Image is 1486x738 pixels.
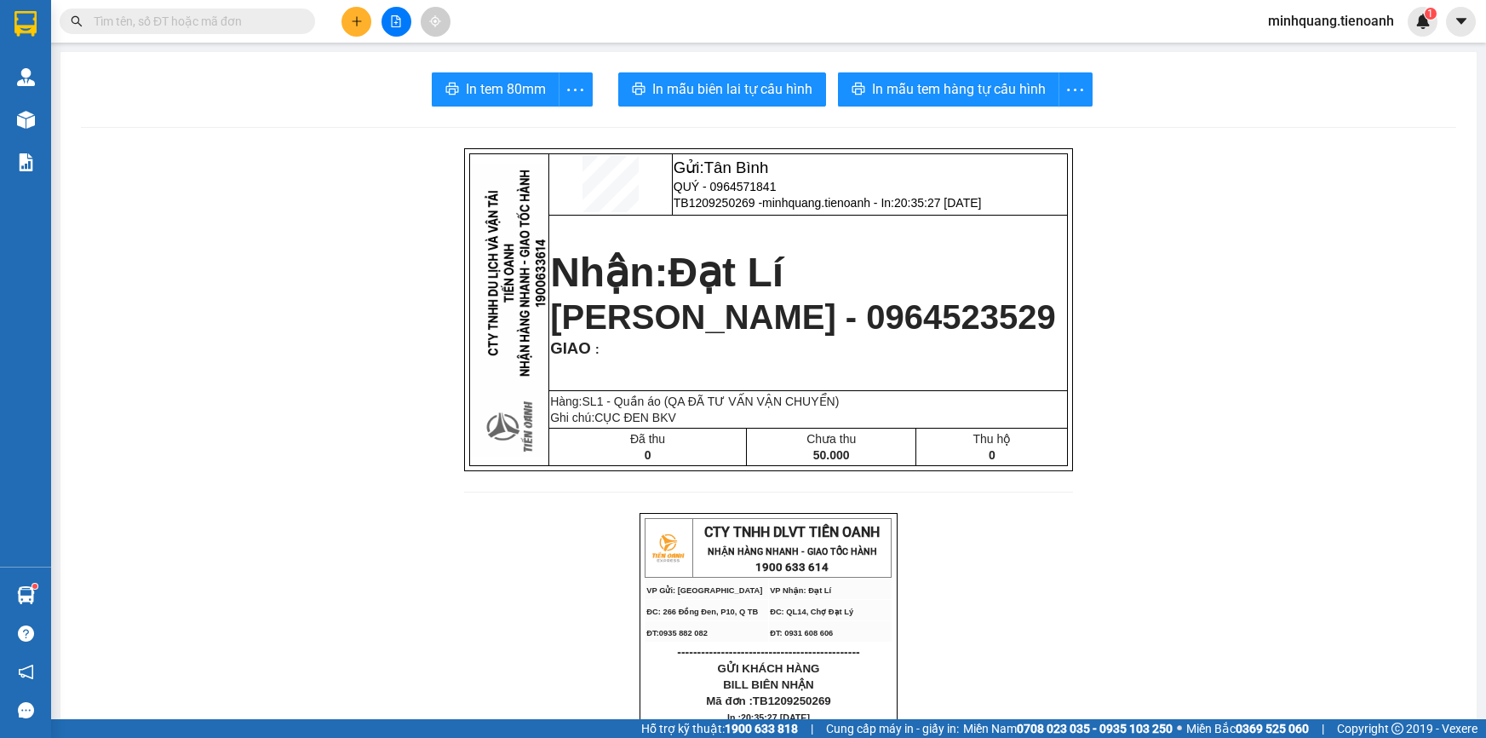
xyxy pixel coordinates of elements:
span: Miền Bắc [1186,719,1309,738]
img: warehouse-icon [17,586,35,604]
span: more [559,79,592,101]
button: caret-down [1446,7,1476,37]
span: Ghi chú: [550,411,676,424]
span: [PERSON_NAME] - 0964523529 [550,298,1056,336]
button: aim [421,7,450,37]
img: warehouse-icon [17,68,35,86]
span: | [811,719,813,738]
span: Hỗ trợ kỹ thuật: [641,719,798,738]
span: In tem 80mm [466,78,546,100]
span: file-add [390,15,402,27]
strong: 1900 633 614 [755,561,829,574]
span: In : [727,712,810,723]
img: logo [646,527,689,569]
span: ĐT:0935 882 082 [646,629,708,637]
sup: 1 [32,584,37,589]
span: | [1322,719,1324,738]
button: more [559,72,593,107]
span: Gửi: [674,159,769,176]
img: solution-icon [17,153,35,171]
img: warehouse-icon [17,111,35,129]
span: Mã đơn : [706,695,831,707]
span: 0 [645,448,651,462]
button: more [1059,72,1093,107]
span: copyright [1391,723,1403,735]
span: In mẫu tem hàng tự cấu hình [872,78,1046,100]
span: question-circle [18,626,34,642]
span: TB1209250269 [753,695,831,707]
span: 20:35:27 [DATE] [741,712,810,723]
span: search [71,15,83,27]
span: GIAO [550,339,591,357]
span: ĐC: 266 Đồng Đen, P10, Q TB [646,608,758,616]
span: Đã thu [630,432,665,446]
span: ĐT: 0931 608 606 [770,629,833,637]
strong: Nhận: [550,250,783,295]
span: 50.000 [813,448,850,462]
span: plus [351,15,363,27]
span: printer [852,82,865,98]
button: file-add [382,7,411,37]
span: 20:35:27 [DATE] [894,196,981,210]
sup: 1 [1425,8,1437,20]
strong: 1900 633 818 [725,722,798,735]
span: aim [429,15,441,27]
span: 0 [989,448,995,462]
span: ⚪️ [1177,725,1182,732]
button: printerIn mẫu biên lai tự cấu hình [618,72,826,107]
span: Cung cấp máy in - giấy in: [826,719,959,738]
span: ---------------------------------------------- [677,645,859,659]
span: Chưa thu [806,432,856,446]
img: icon-new-feature [1415,14,1431,29]
span: GỬI KHÁCH HÀNG [718,662,820,675]
button: plus [341,7,371,37]
span: 1 [1427,8,1433,20]
input: Tìm tên, số ĐT hoặc mã đơn [94,12,295,31]
span: Tân Bình [704,159,769,176]
span: Hàng:SL [550,395,839,408]
button: printerIn tem 80mm [432,72,559,107]
span: Đạt Lí [668,250,783,295]
span: more [1059,79,1092,101]
span: caret-down [1454,14,1469,29]
span: 1 - Quần áo (QA ĐÃ TƯ VẤN VẬN CHUYỂN) [597,395,840,408]
span: BILL BIÊN NHẬN [723,678,814,691]
span: printer [632,82,645,98]
span: : [591,343,600,356]
strong: 0369 525 060 [1236,722,1309,735]
span: minhquang.tienoanh - In: [762,196,981,210]
span: Miền Nam [963,719,1173,738]
span: notification [18,664,34,680]
strong: 0708 023 035 - 0935 103 250 [1017,722,1173,735]
span: printer [445,82,459,98]
span: message [18,702,34,718]
span: CỤC ĐEN BKV [594,411,676,424]
button: printerIn mẫu tem hàng tự cấu hình [838,72,1059,107]
span: minhquang.tienoanh [1254,10,1408,32]
span: VP Gửi: [GEOGRAPHIC_DATA] [646,586,762,595]
span: ĐC: QL14, Chợ Đạt Lý [770,608,853,616]
strong: NHẬN HÀNG NHANH - GIAO TỐC HÀNH [708,546,877,557]
span: QUÝ - 0964571841 [674,180,777,193]
span: CTY TNHH DLVT TIẾN OANH [704,524,880,540]
img: logo-vxr [14,11,37,37]
span: In mẫu biên lai tự cấu hình [652,78,812,100]
span: VP Nhận: Đạt Lí [770,586,831,595]
span: TB1209250269 - [674,196,982,210]
span: Thu hộ [972,432,1011,446]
